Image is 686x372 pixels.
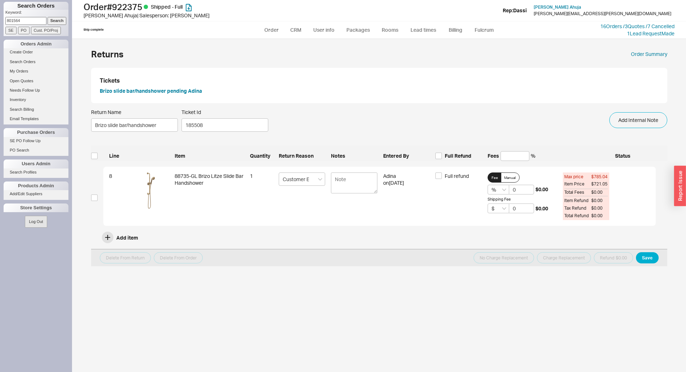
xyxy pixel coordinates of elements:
input: Ticket Id [181,118,268,132]
span: Full refund [445,172,469,180]
span: $0.00 [535,205,548,212]
span: Shipped - Full [151,4,183,10]
span: Delete From Return [106,254,145,262]
div: Purchase Orders [4,128,68,137]
span: Return Reason [279,152,325,159]
span: $0.00 [591,198,608,204]
a: Billing [443,23,468,36]
a: Email Templates [4,115,68,123]
span: Needs Follow Up [10,88,40,92]
a: PO Search [4,146,68,154]
div: Tickets [100,76,659,84]
a: 16Orders /3Quotes /7 Cancelled [600,23,674,29]
input: Select... [488,203,509,213]
div: Users Admin [4,159,68,168]
a: CRM [285,23,306,36]
span: Return Name [91,109,178,115]
button: Add Internal Note [609,112,667,128]
button: Brizo slide bar/handshower pending Adina [100,87,202,95]
span: Ticket Id [181,109,268,115]
span: Entered By [383,152,430,159]
button: Add item [102,232,138,243]
span: Delete From Order [160,254,197,262]
div: Adina [383,172,430,220]
a: Inventory [4,96,68,104]
div: Store Settings [4,203,68,212]
div: 88735-GL Brizo Litze Slide Bar Handshower [175,172,244,220]
a: Packages [341,23,375,36]
h1: Search Orders [4,2,68,10]
input: Return Name [91,118,178,132]
span: Fee [492,175,498,180]
span: Tax Refund [564,205,591,211]
span: Full Refund [445,152,471,159]
div: 8 [109,172,127,220]
a: User info [308,23,340,36]
svg: open menu [502,188,506,191]
a: Search Profiles [4,169,68,176]
span: Refund [600,254,627,262]
a: 1Lead RequestMade [627,30,674,36]
span: $721.05 [591,181,608,187]
input: Cust. PO/Proj [31,27,61,34]
input: Full Refund [435,153,442,159]
span: $0.00 [616,254,627,262]
span: [PERSON_NAME] Ahuja [534,4,581,10]
p: Keyword: [5,10,68,17]
a: My Orders [4,67,68,75]
a: Add/Edit Suppliers [4,190,68,198]
a: Order Summary [631,51,667,58]
button: No Charge Replacement [474,252,534,263]
div: 1 [250,172,273,220]
div: Shipping Fee [488,197,557,202]
input: Search [48,17,67,25]
button: Charge Replacement [537,252,591,263]
a: Fulcrum [470,23,499,36]
input: Select... [488,185,509,194]
span: Fees [488,152,499,159]
div: Rep: Dassi [503,7,527,14]
span: $0.00 [591,205,608,211]
div: Products Admin [4,181,68,190]
a: SE PO Follow Up [4,137,68,145]
span: $0.00 [591,213,608,219]
img: 88735-GL-B1_epsyix [133,172,169,209]
span: Total Refund [564,213,591,219]
svg: open menu [502,207,506,210]
div: Ship complete [84,28,104,32]
span: Notes [331,152,377,159]
span: Max price [564,174,591,180]
span: No Charge Replacement [480,254,528,262]
input: SE [5,27,17,34]
button: Delete From Return [100,252,151,263]
input: PO [18,27,30,34]
span: Item [175,152,244,159]
a: Lead times [405,23,441,36]
a: Search Orders [4,58,68,66]
span: Manual [504,175,516,180]
div: [PERSON_NAME][EMAIL_ADDRESS][PERSON_NAME][DOMAIN_NAME] [534,11,671,16]
div: on [DATE] [383,179,430,187]
h1: Returns [91,50,124,58]
svg: open menu [318,178,322,181]
div: [PERSON_NAME] Ahuja | Salesperson: [PERSON_NAME] [84,12,345,19]
span: Item Refund [564,198,591,204]
span: Save [642,254,653,262]
h1: Order # 922375 [84,2,345,12]
a: Order [259,23,284,36]
a: Open Quotes [4,77,68,85]
span: $0.00 [591,189,608,196]
div: Orders Admin [4,40,68,48]
span: $0.00 [535,186,548,193]
input: Full refund [435,172,442,179]
span: Status [615,152,650,159]
a: [PERSON_NAME] Ahuja [534,5,581,10]
span: Total Fees [564,189,591,196]
button: Refund $0.00 [594,252,633,263]
span: % [531,152,535,159]
button: Log Out [25,216,47,228]
span: Add Internal Note [618,116,658,124]
span: Line [109,152,127,159]
button: Save [636,252,659,263]
a: Needs Follow Up [4,87,68,94]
